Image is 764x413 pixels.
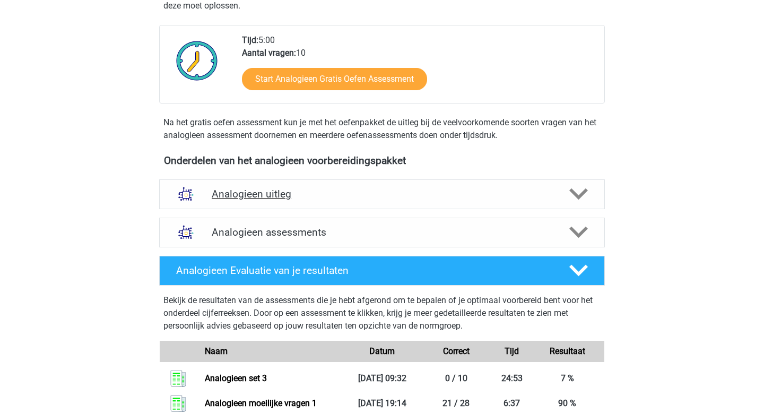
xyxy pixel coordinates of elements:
b: Aantal vragen: [242,48,296,58]
a: Analogieen moeilijke vragen 1 [205,398,317,408]
a: Analogieen set 3 [205,373,267,383]
img: analogieen assessments [172,219,199,246]
div: 5:00 10 [234,34,604,103]
img: analogieen uitleg [172,180,199,208]
div: Resultaat [530,345,604,358]
b: Tijd: [242,35,258,45]
a: Start Analogieen Gratis Oefen Assessment [242,68,427,90]
h4: Onderdelen van het analogieen voorbereidingspakket [164,154,600,167]
a: assessments Analogieen assessments [155,218,609,247]
a: Analogieen Evaluatie van je resultaten [155,256,609,286]
div: Tijd [493,345,531,358]
p: Bekijk de resultaten van de assessments die je hebt afgerond om te bepalen of je optimaal voorber... [163,294,601,332]
div: Correct [419,345,493,358]
div: Na het gratis oefen assessment kun je met het oefenpakket de uitleg bij de veelvoorkomende soorte... [159,116,605,142]
div: Naam [197,345,345,358]
h4: Analogieen Evaluatie van je resultaten [176,264,552,277]
img: Klok [170,34,224,87]
a: uitleg Analogieen uitleg [155,179,609,209]
h4: Analogieen uitleg [212,188,552,200]
h4: Analogieen assessments [212,226,552,238]
div: Datum [345,345,419,358]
